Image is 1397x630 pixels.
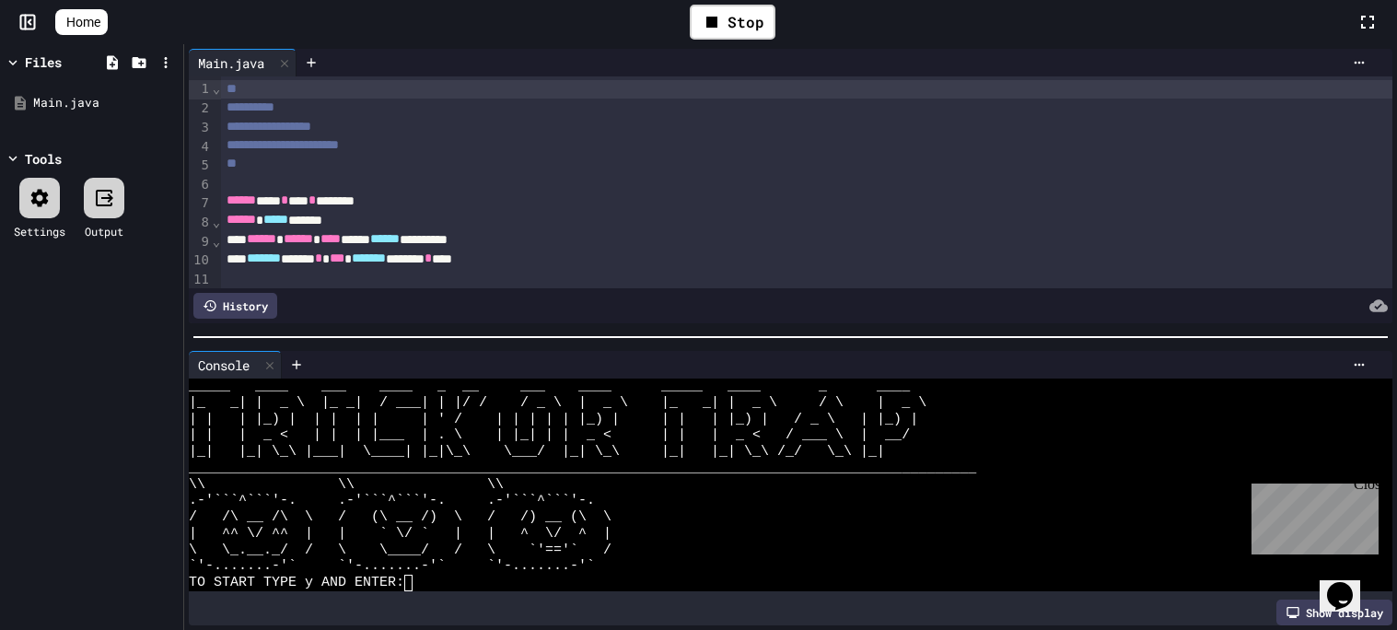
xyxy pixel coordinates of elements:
[25,52,62,72] div: Files
[690,5,775,40] div: Stop
[189,176,212,194] div: 6
[189,558,595,575] span: `'-.......-'` `'-.......-'` `'-.......-'`
[193,293,277,319] div: History
[212,234,221,249] span: Fold line
[189,49,297,76] div: Main.java
[189,233,212,252] div: 9
[189,80,212,99] div: 1
[66,13,100,31] span: Home
[189,194,212,214] div: 7
[189,444,885,461] span: |_| |_| \_\ |___| \____| |_|\_\ \___/ |_| \_\ |_| |_| \_\ /_/ \_\ |_|
[189,542,611,559] span: \ \_.__._/ / \ \____/ / \ `'=='` /
[189,214,212,233] div: 8
[14,223,65,239] div: Settings
[189,427,910,444] span: | | | _ < | | | |___ | . \ | |_| | | _ < | | | _ < / ___ \ | __/
[85,223,123,239] div: Output
[7,7,127,117] div: Chat with us now!Close
[189,575,404,591] span: TO START TYPE y AND ENTER:
[1320,556,1379,612] iframe: chat widget
[212,81,221,96] span: Fold line
[189,251,212,271] div: 10
[212,215,221,229] span: Fold line
[189,477,504,494] span: \\ \\ \\
[189,461,976,477] span: _______________________________________________________________________________________________
[189,53,274,73] div: Main.java
[55,9,108,35] a: Home
[1244,476,1379,554] iframe: chat widget
[189,271,212,289] div: 11
[189,526,611,542] span: | ^^ \/ ^^ | | ` \/ ` | | ^ \/ ^ |
[189,157,212,176] div: 5
[189,351,282,379] div: Console
[189,412,918,428] span: | | | |_) | | | | | | ' / | | | | | |_) | | | | |_) | / _ \ | |_) |
[189,119,212,138] div: 3
[189,395,926,412] span: |_ _| | _ \ |_ _| / ___| | |/ / / _ \ | _ \ |_ _| | _ \ / \ | _ \
[189,493,595,509] span: .-'```^```'-. .-'```^```'-. .-'```^```'-.
[189,379,910,395] span: _____ ____ ___ ____ _ __ ___ ____ _____ ____ _ ____
[189,509,611,526] span: / /\ __ /\ \ / (\ __ /) \ / /) __ (\ \
[1276,600,1392,625] div: Show display
[189,138,212,157] div: 4
[189,99,212,119] div: 2
[33,94,177,112] div: Main.java
[25,149,62,169] div: Tools
[189,356,259,375] div: Console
